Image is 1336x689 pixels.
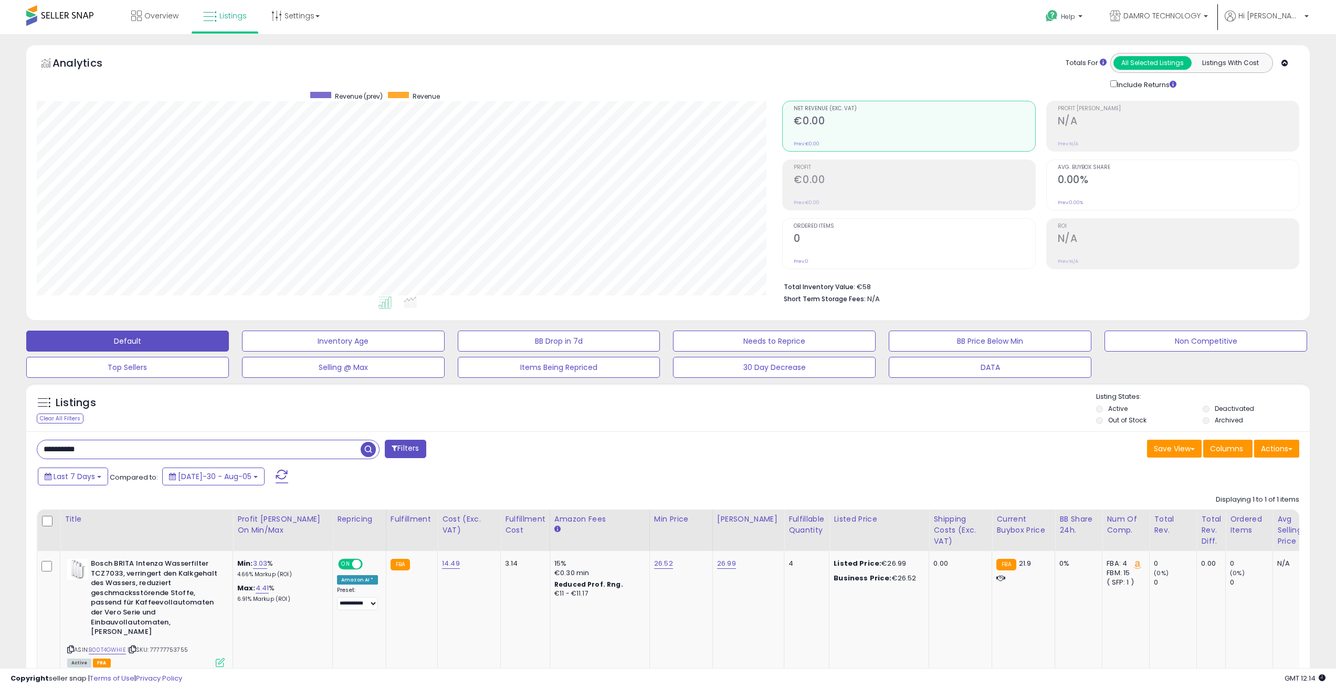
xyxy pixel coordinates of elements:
[219,10,247,21] span: Listings
[654,558,673,569] a: 26.52
[67,559,88,580] img: 31+VhBZAjDL._SL40_.jpg
[337,575,378,585] div: Amazon AI *
[1285,673,1326,683] span: 2025-08-13 12:14 GMT
[10,674,182,684] div: seller snap | |
[1058,258,1078,264] small: Prev: N/A
[1147,440,1202,458] button: Save View
[1230,578,1272,587] div: 0
[93,659,111,667] span: FBA
[1154,578,1196,587] div: 0
[1277,514,1316,547] div: Avg Selling Price
[458,357,660,378] button: Items Being Repriced
[1058,106,1299,112] span: Profit [PERSON_NAME]
[37,414,83,423] div: Clear All Filters
[784,282,855,291] b: Total Inventory Value:
[1058,141,1078,147] small: Prev: N/A
[128,645,188,654] span: | SKU: 77777753755
[554,568,641,578] div: €0.30 min
[337,587,378,610] div: Preset:
[442,514,496,536] div: Cost (Exc. VAT)
[1210,443,1243,454] span: Columns
[89,645,126,654] a: B00T4GWHIE
[673,357,876,378] button: 30 Day Decrease
[654,514,708,525] div: Min Price
[458,331,660,352] button: BB Drop in 7d
[933,559,984,568] div: 0.00
[554,580,623,589] b: Reduced Prof. Rng.
[1191,56,1269,70] button: Listings With Cost
[65,514,228,525] div: Title
[1058,115,1299,129] h2: N/A
[1019,558,1032,568] span: 21.9
[1108,416,1146,425] label: Out of Stock
[242,331,445,352] button: Inventory Age
[1058,174,1299,188] h2: 0.00%
[52,56,123,73] h5: Analytics
[834,574,921,583] div: €26.52
[933,514,987,547] div: Shipping Costs (Exc. VAT)
[1154,514,1192,536] div: Total Rev.
[889,331,1091,352] button: BB Price Below Min
[237,514,328,536] div: Profit [PERSON_NAME] on Min/Max
[1059,559,1094,568] div: 0%
[1061,12,1075,21] span: Help
[794,232,1035,247] h2: 0
[788,559,821,568] div: 4
[253,558,268,569] a: 3.03
[10,673,49,683] strong: Copyright
[505,559,542,568] div: 3.14
[339,560,352,569] span: ON
[335,92,383,101] span: Revenue (prev)
[1230,559,1272,568] div: 0
[1238,10,1301,21] span: Hi [PERSON_NAME]
[67,559,225,666] div: ASIN:
[1230,569,1245,577] small: (0%)
[554,589,641,598] div: €11 - €11.17
[1037,2,1093,34] a: Help
[337,514,382,525] div: Repricing
[237,584,324,603] div: %
[794,174,1035,188] h2: €0.00
[1225,10,1309,34] a: Hi [PERSON_NAME]
[442,558,460,569] a: 14.49
[717,558,736,569] a: 26.99
[391,514,433,525] div: Fulfillment
[237,559,324,578] div: %
[56,396,96,410] h5: Listings
[996,514,1050,536] div: Current Buybox Price
[1104,331,1307,352] button: Non Competitive
[1107,578,1141,587] div: ( SFP: 1 )
[1058,224,1299,229] span: ROI
[1154,559,1196,568] div: 0
[717,514,780,525] div: [PERSON_NAME]
[784,294,866,303] b: Short Term Storage Fees:
[178,471,251,482] span: [DATE]-30 - Aug-05
[834,514,924,525] div: Listed Price
[237,583,256,593] b: Max:
[1277,559,1312,568] div: N/A
[1045,9,1058,23] i: Get Help
[794,115,1035,129] h2: €0.00
[1058,199,1083,206] small: Prev: 0.00%
[242,357,445,378] button: Selling @ Max
[554,525,561,534] small: Amazon Fees.
[1058,165,1299,171] span: Avg. Buybox Share
[1201,514,1221,547] div: Total Rev. Diff.
[1107,559,1141,568] div: FBA: 4
[1215,404,1254,413] label: Deactivated
[1154,569,1169,577] small: (0%)
[136,673,182,683] a: Privacy Policy
[38,468,108,485] button: Last 7 Days
[788,514,825,536] div: Fulfillable Quantity
[1059,514,1098,536] div: BB Share 24h.
[1230,514,1268,536] div: Ordered Items
[1107,568,1141,578] div: FBM: 15
[1066,58,1107,68] div: Totals For
[1102,78,1189,90] div: Include Returns
[391,559,410,570] small: FBA
[237,596,324,603] p: 6.91% Markup (ROI)
[794,165,1035,171] span: Profit
[233,510,333,551] th: The percentage added to the cost of goods (COGS) that forms the calculator for Min & Max prices.
[996,559,1016,570] small: FBA
[794,258,808,264] small: Prev: 0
